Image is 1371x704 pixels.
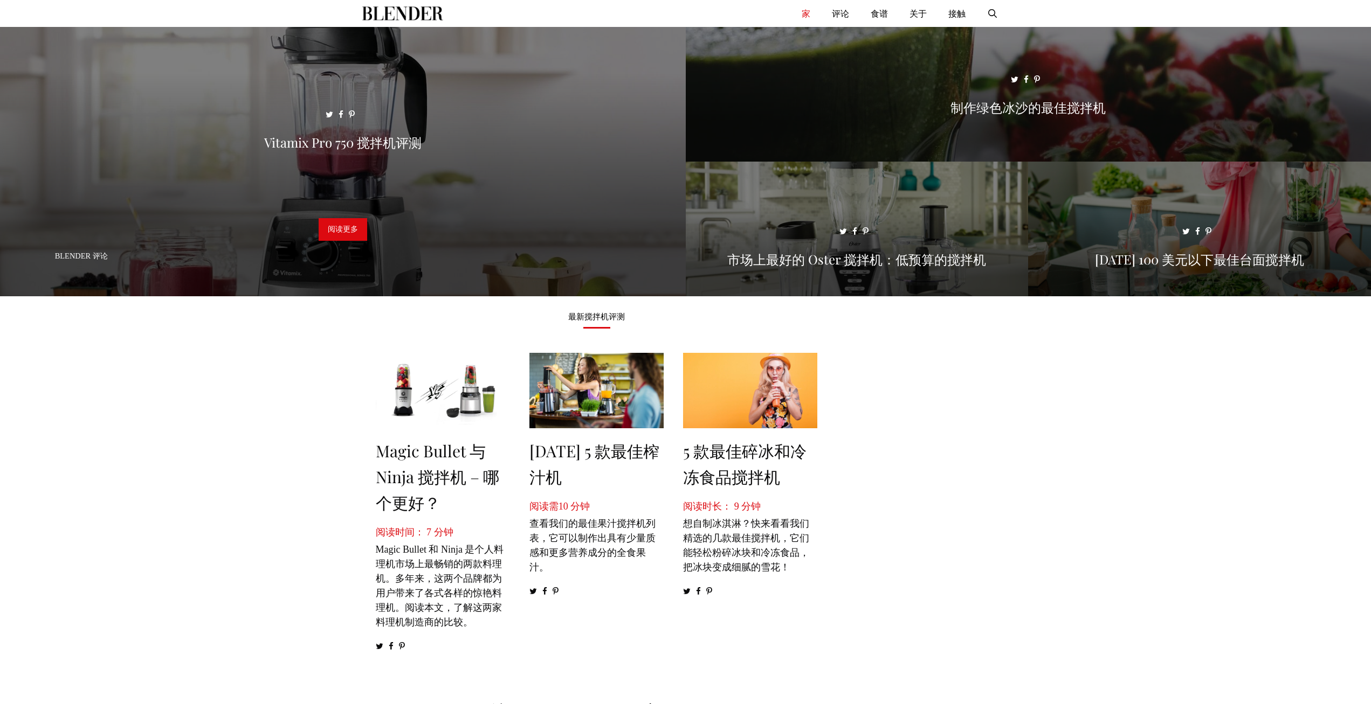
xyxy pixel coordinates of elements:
[832,8,849,19] font: 评论
[376,440,499,513] a: Magic Bullet 与 Ninja 搅拌机 – 哪个更好？
[529,501,568,512] font: 阅读需10
[871,8,888,19] font: 食谱
[686,283,1029,294] a: 市场上最好的 Oster 搅拌机：低预算的搅拌机
[568,311,625,322] font: 最新搅拌机评测
[683,353,817,428] img: 5 款最佳碎冰和冷冻食品搅拌机
[1028,283,1371,294] a: 2022 年 100 美元以下最佳台面搅拌机
[910,8,927,19] font: 关于
[741,501,761,512] font: 分钟
[434,527,453,538] font: 分钟
[948,8,966,19] font: 接触
[683,501,739,512] font: 阅读时长： 9
[529,518,656,573] font: 查看我们的最佳果汁搅拌机列表，它可以制作出具有少量质感和更多营养成分的全食果汁。
[319,218,367,241] a: 阅读更多
[55,252,108,260] a: Blender 评论
[570,501,590,512] font: 分钟
[376,353,510,428] img: Magic Bullet 与 Ninja 搅拌机 – 哪个更好？
[848,312,993,636] iframe: 广告
[683,518,809,573] font: 想自制冰淇淋？快来看看我们精选的几款最佳搅拌机，它们能轻松粉碎冰块和冷冻食品，把冰块变成细腻的雪花！
[529,353,664,428] img: 2022 年 5 款最佳榨汁机
[529,440,659,487] a: [DATE] 5 款最佳榨汁机
[683,440,807,487] a: 5 款最佳碎冰和冷冻食品搅拌机
[376,544,504,628] font: Magic Bullet 和 Ninja 是个人料理机市场上最畅销的两款料理机。多年来，这两个品牌都为用户带来了各式各样的惊艳料理机。阅读本文，了解这两家料理机制造商的比较。
[802,8,810,19] font: 家
[376,527,432,538] font: 阅读时间： 7
[328,225,358,233] font: 阅读更多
